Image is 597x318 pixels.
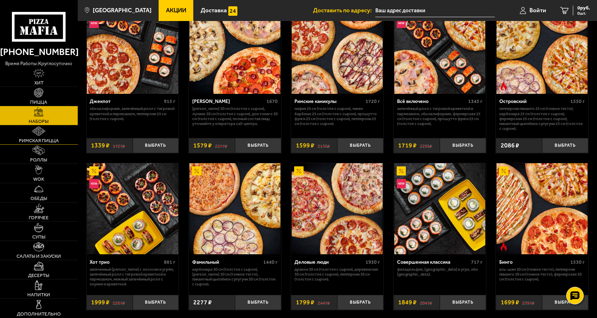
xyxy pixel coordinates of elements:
[228,6,238,16] img: 15daf4d41897b9f0e9f617042186c801.svg
[263,259,278,265] span: 1440 г
[366,98,380,104] span: 1720 г
[87,3,178,94] img: Джекпот
[90,98,162,104] div: Джекпот
[398,299,417,306] span: 1849 ₽
[294,106,380,126] p: Мафия 25 см (толстое с сыром), Чикен Барбекю 25 см (толстое с сыром), Прошутто Фунги 25 см (толст...
[542,138,588,153] button: Выбрать
[30,100,47,105] span: Пицца
[440,138,486,153] button: Выбрать
[86,3,179,94] a: АкционныйНовинкаДжекпот
[113,143,125,149] s: 1727 ₽
[27,292,50,297] span: Напитки
[90,267,175,287] p: Запеченный [PERSON_NAME] с лососем и угрём, Запечённый ролл с тигровой креветкой и пармезаном, Не...
[192,106,278,126] p: [PERSON_NAME] 30 см (толстое с сыром), Лучано 30 см (толстое с сыром), Дон Томаго 30 см (толстое ...
[499,259,569,265] div: Бинго
[397,19,406,28] img: Новинка
[292,163,383,254] img: Деловые люди
[440,295,486,310] button: Выбрать
[375,4,495,17] input: Ваш адрес доставки
[189,3,280,94] img: Хет Трик
[19,138,59,143] span: Римская пицца
[499,267,585,282] p: Аль-Шам 30 см (тонкое тесто), Пепперони Пиканто 30 см (тонкое тесто), Фермерская 30 см (толстое с...
[394,163,485,254] img: Совершенная классика
[91,299,110,306] span: 1999 ₽
[192,259,262,265] div: Фамильный
[420,299,432,306] s: 2047 ₽
[33,177,44,182] span: WOK
[397,106,483,126] p: Запечённый ролл с тигровой креветкой и пармезаном, Эби Калифорния, Фермерская 25 см (толстое с сы...
[193,143,212,149] span: 1579 ₽
[318,299,330,306] s: 2447 ₽
[89,19,99,28] img: Новинка
[397,166,406,176] img: Акционный
[32,235,46,240] span: Супы
[397,267,483,277] p: Филадельфия, [GEOGRAPHIC_DATA] в угре, Эби [GEOGRAPHIC_DATA].
[394,163,486,254] a: АкционныйНовинкаСовершенная классика
[89,179,99,188] img: Новинка
[189,3,281,94] a: АкционныйХет Трик
[266,98,278,104] span: 1670
[164,259,175,265] span: 881 г
[189,163,281,254] a: АкционныйФамильный
[87,163,178,254] img: Хот трио
[542,295,588,310] button: Выбрать
[294,267,380,282] p: Дракон 30 см (толстое с сыром), Деревенская 30 см (толстое с сыром), Пепперони 30 см (толстое с с...
[577,6,590,11] span: 0 руб.
[366,259,380,265] span: 1930 г
[164,98,175,104] span: 915 г
[496,3,588,94] a: АкционныйОстрое блюдоОстровский
[313,7,375,13] span: Доставить по адресу:
[499,242,508,251] img: Острое блюдо
[133,138,179,153] button: Выбрать
[294,166,304,176] img: Акционный
[86,163,179,254] a: АкционныйНовинкаХот трио
[91,143,110,149] span: 1339 ₽
[294,98,364,104] div: Римские каникулы
[499,106,585,131] p: Пепперони Пиканто 25 см (тонкое тесто), Карбонара 25 см (толстое с сыром), Фермерская 25 см (толс...
[296,299,314,306] span: 1799 ₽
[337,295,383,310] button: Выбрать
[294,259,364,265] div: Деловые люди
[235,138,281,153] button: Выбрать
[529,7,546,13] span: Войти
[30,158,47,163] span: Роллы
[499,82,508,91] img: Острое блюдо
[93,7,152,13] span: [GEOGRAPHIC_DATA]
[166,7,186,13] span: Акции
[29,215,49,220] span: Горячее
[192,98,265,104] div: [PERSON_NAME]
[522,299,534,306] s: 2397 ₽
[496,163,588,254] a: АкционныйОстрое блюдоБинго
[570,259,585,265] span: 1530 г
[90,259,162,265] div: Хот трио
[17,312,61,317] span: Дополнительно
[192,267,278,287] p: Карбонара 30 см (толстое с сыром), [PERSON_NAME] 30 см (тонкое тесто), Пикантный цыплёнок сулугун...
[337,138,383,153] button: Выбрать
[215,143,227,149] s: 2277 ₽
[292,3,383,94] img: Римские каникулы
[133,295,179,310] button: Выбрать
[397,259,469,265] div: Совершенная классика
[235,295,281,310] button: Выбрать
[113,299,125,306] s: 2267 ₽
[90,106,175,121] p: Эби Калифорния, Запечённый ролл с тигровой креветкой и пармезаном, Пепперони 25 см (толстое с сыр...
[471,259,483,265] span: 717 г
[89,166,99,176] img: Акционный
[189,163,280,254] img: Фамильный
[30,196,47,201] span: Обеды
[397,179,406,188] img: Новинка
[497,3,588,94] img: Островский
[193,299,212,306] span: 2277 ₽
[394,3,485,94] img: Всё включено
[34,81,43,85] span: Хит
[397,98,466,104] div: Всё включено
[577,11,590,15] span: 0 шт.
[501,299,519,306] span: 1699 ₽
[499,166,508,176] img: Акционный
[501,143,519,149] span: 2086 ₽
[394,3,486,94] a: АкционныйНовинкаВсё включено
[497,163,588,254] img: Бинго
[468,98,483,104] span: 1345 г
[291,163,383,254] a: АкционныйДеловые люди
[29,119,49,124] span: Наборы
